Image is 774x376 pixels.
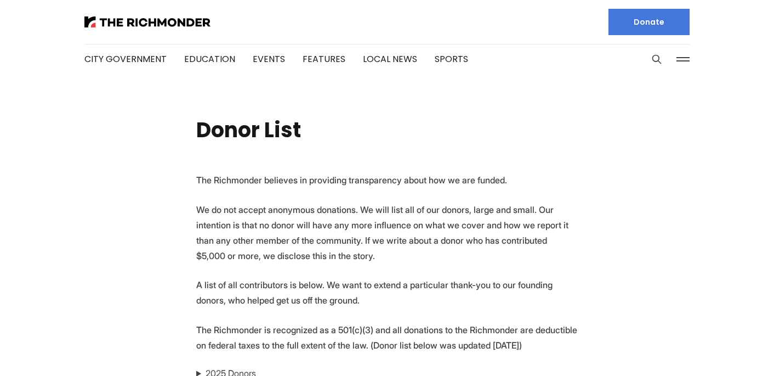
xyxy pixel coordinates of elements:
a: Features [303,53,345,65]
p: A list of all contributors is below. We want to extend a particular thank-you to our founding don... [196,277,578,308]
p: The Richmonder believes in providing transparency about how we are funded. [196,172,578,188]
a: Education [184,53,235,65]
button: Search this site [648,51,665,68]
h1: Donor List [196,119,301,142]
img: The Richmonder [84,16,210,27]
a: Local News [363,53,417,65]
a: Sports [435,53,468,65]
a: Donate [608,9,690,35]
a: City Government [84,53,167,65]
a: Events [253,53,285,65]
p: The Richmonder is recognized as a 501(c)(3) and all donations to the Richmonder are deductible on... [196,322,578,353]
p: We do not accept anonymous donations. We will list all of our donors, large and small. Our intent... [196,202,578,263]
